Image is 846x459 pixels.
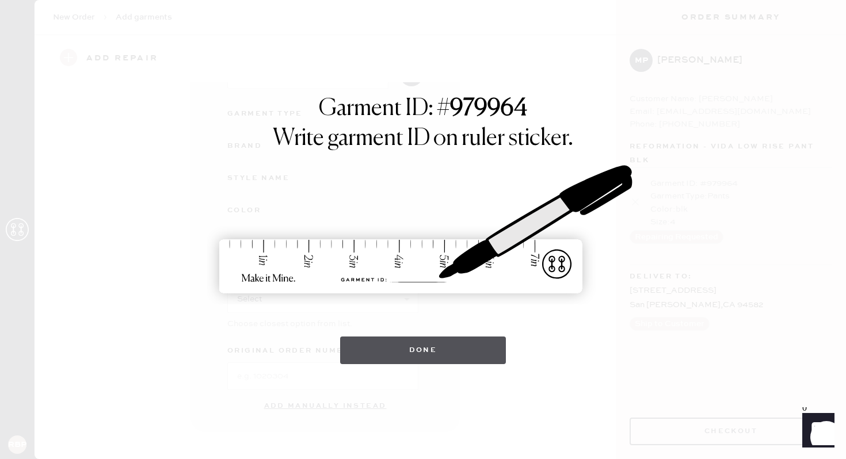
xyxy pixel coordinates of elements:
img: ruler-sticker-sharpie.svg [207,135,639,325]
iframe: Front Chat [791,407,841,457]
strong: 979964 [450,97,527,120]
h1: Write garment ID on ruler sticker. [273,125,573,152]
h1: Garment ID: # [319,95,527,125]
button: Done [340,336,506,364]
